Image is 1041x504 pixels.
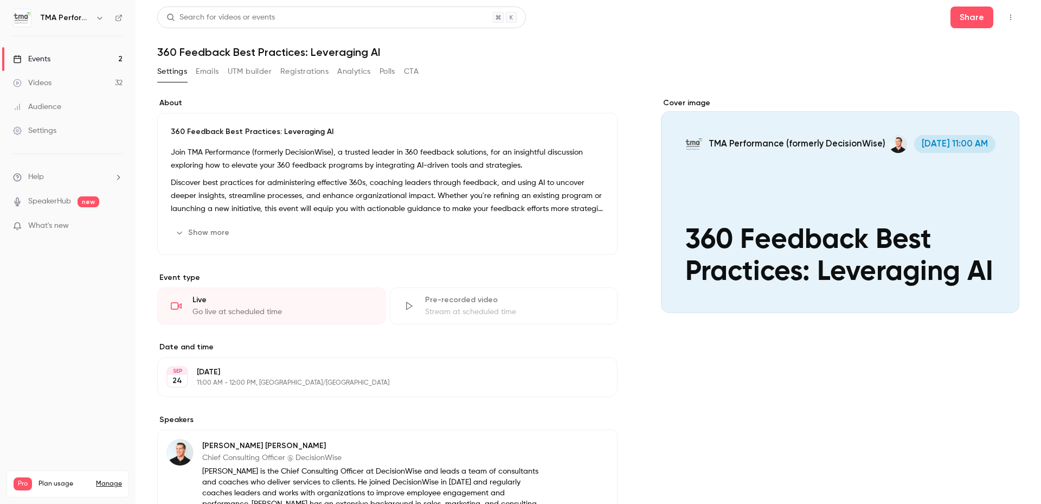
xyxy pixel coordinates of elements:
[28,196,71,207] a: SpeakerHub
[168,367,187,375] div: SEP
[172,375,182,386] p: 24
[425,295,605,305] div: Pre-recorded video
[157,98,618,109] label: About
[661,98,1019,313] section: Cover image
[950,7,993,28] button: Share
[228,63,272,80] button: UTM builder
[38,480,89,488] span: Plan usage
[192,295,372,305] div: Live
[14,477,32,490] span: Pro
[13,171,123,183] li: help-dropdown-opener
[171,126,604,137] p: 360 Feedback Best Practices: Leveraging AI
[157,288,385,324] div: LiveGo live at scheduled time
[157,342,618,353] label: Date and time
[196,63,219,80] button: Emails
[157,272,618,283] p: Event type
[280,63,329,80] button: Registrations
[166,12,275,23] div: Search for videos or events
[197,379,560,387] p: 11:00 AM - 12:00 PM, [GEOGRAPHIC_DATA]/[GEOGRAPHIC_DATA]
[390,288,618,324] div: Pre-recorded videoStream at scheduled time
[167,439,193,465] img: Charles Rogel
[202,441,547,451] p: [PERSON_NAME] [PERSON_NAME]
[14,9,31,27] img: TMA Performance (formerly DecisionWise)
[202,452,547,463] p: Chief Consulting Officer @ DecisionWise
[425,307,605,317] div: Stream at scheduled time
[13,101,61,112] div: Audience
[13,54,50,65] div: Events
[28,171,44,183] span: Help
[13,78,52,88] div: Videos
[157,46,1019,59] h1: 360 Feedback Best Practices: Leveraging AI
[404,63,419,80] button: CTA
[78,196,99,207] span: new
[171,176,604,215] p: Discover best practices for administering effective 360s, coaching leaders through feedback, and ...
[171,146,604,172] p: Join TMA Performance (formerly DecisionWise), a trusted leader in 360 feedback solutions, for an ...
[28,220,69,232] span: What's new
[661,98,1019,109] label: Cover image
[13,125,56,136] div: Settings
[171,224,236,241] button: Show more
[96,480,122,488] a: Manage
[337,63,371,80] button: Analytics
[192,307,372,317] div: Go live at scheduled time
[380,63,395,80] button: Polls
[40,12,91,23] h6: TMA Performance (formerly DecisionWise)
[157,414,618,425] label: Speakers
[197,367,560,378] p: [DATE]
[157,63,187,80] button: Settings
